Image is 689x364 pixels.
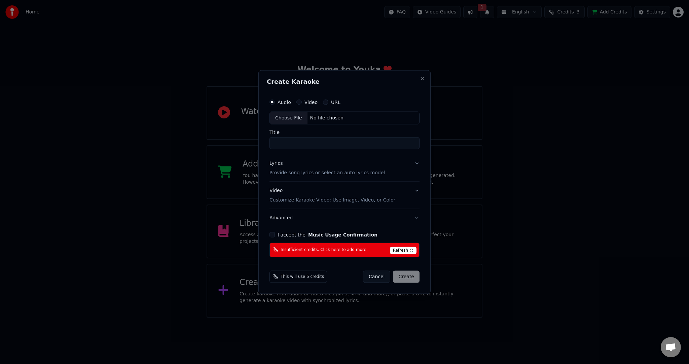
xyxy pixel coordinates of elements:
label: Video [304,100,318,105]
button: Cancel [363,270,390,283]
span: Insufficient credits. Click here to add more. [281,247,368,253]
div: No file chosen [307,115,346,121]
div: Video [269,187,395,204]
h2: Create Karaoke [267,79,422,85]
label: URL [331,100,340,105]
span: Refresh [390,247,416,254]
button: LyricsProvide song lyrics or select an auto lyrics model [269,155,420,182]
button: VideoCustomize Karaoke Video: Use Image, Video, or Color [269,182,420,209]
span: This will use 5 credits [281,274,324,279]
button: I accept the [308,232,377,237]
div: Lyrics [269,160,283,167]
button: Advanced [269,209,420,226]
p: Provide song lyrics or select an auto lyrics model [269,170,385,176]
p: Customize Karaoke Video: Use Image, Video, or Color [269,196,395,203]
div: Choose File [270,112,307,124]
label: Title [269,130,420,135]
label: I accept the [278,232,377,237]
label: Audio [278,100,291,105]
